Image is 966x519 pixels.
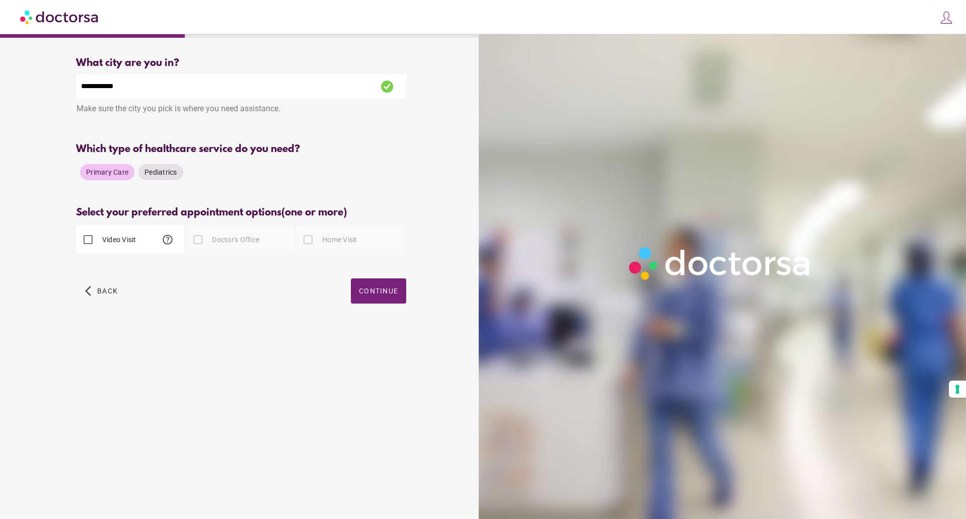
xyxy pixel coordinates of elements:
img: icons8-customer-100.png [939,11,953,25]
label: Doctor's Office [210,235,259,245]
div: Which type of healthcare service do you need? [76,143,406,155]
button: Your consent preferences for tracking technologies [949,381,966,398]
span: Back [97,287,118,295]
label: Video Visit [100,235,136,245]
button: arrow_back_ios Back [81,278,122,304]
span: help [162,234,174,246]
span: Primary Care [86,168,128,176]
button: Continue [351,278,406,304]
img: Logo-Doctorsa-trans-White-partial-flat.png [624,242,817,285]
div: Select your preferred appointment options [76,207,406,218]
span: Pediatrics [144,168,177,176]
div: What city are you in? [76,57,406,69]
div: Make sure the city you pick is where you need assistance. [76,99,406,121]
span: (one or more) [281,207,347,218]
img: Doctorsa.com [20,6,100,28]
span: Continue [359,287,398,295]
label: Home Visit [320,235,357,245]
